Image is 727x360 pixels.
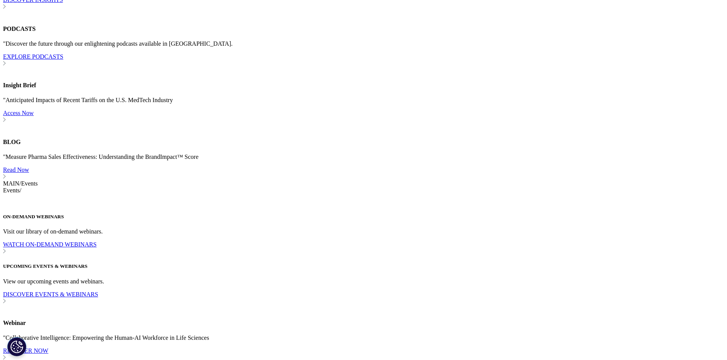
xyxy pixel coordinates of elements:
[3,110,724,123] a: Access Now
[3,278,724,285] p: View our upcoming events and webinars.
[3,26,724,32] h4: PODCASTS
[3,291,724,305] a: DISCOVER EVENTS & WEBINARS
[3,334,724,341] p: "Collaborative Intelligence: Empowering the Human-AI Workforce in Life Sciences
[3,166,724,180] a: Read Now
[3,187,724,205] div: /
[3,187,20,194] span: Events
[3,228,724,235] p: Visit our library of on-demand webinars.
[3,263,724,269] h5: UPCOMING EVENTS & WEBINARS
[3,40,724,47] p: "Discover the future through our enlightening podcasts available in [GEOGRAPHIC_DATA].
[3,154,724,160] p: "Measure Pharma Sales Effectiveness: Understanding the BrandImpact™ Score
[7,337,26,356] button: Cookies Settings
[3,97,724,104] p: "Anticipated Impacts of Recent Tariffs on the U.S. MedTech Industry
[3,214,724,220] h5: ON-DEMAND WEBINARS
[3,320,724,326] h4: Webinar
[21,180,38,187] span: Events
[3,180,19,187] span: MAIN
[3,53,724,67] a: EXPLORE PODCASTS
[3,139,724,146] h4: BLOG
[3,241,724,255] a: WATCH ON-DEMAND WEBINARS
[3,82,724,89] h4: Insight Brief
[3,180,724,187] div: /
